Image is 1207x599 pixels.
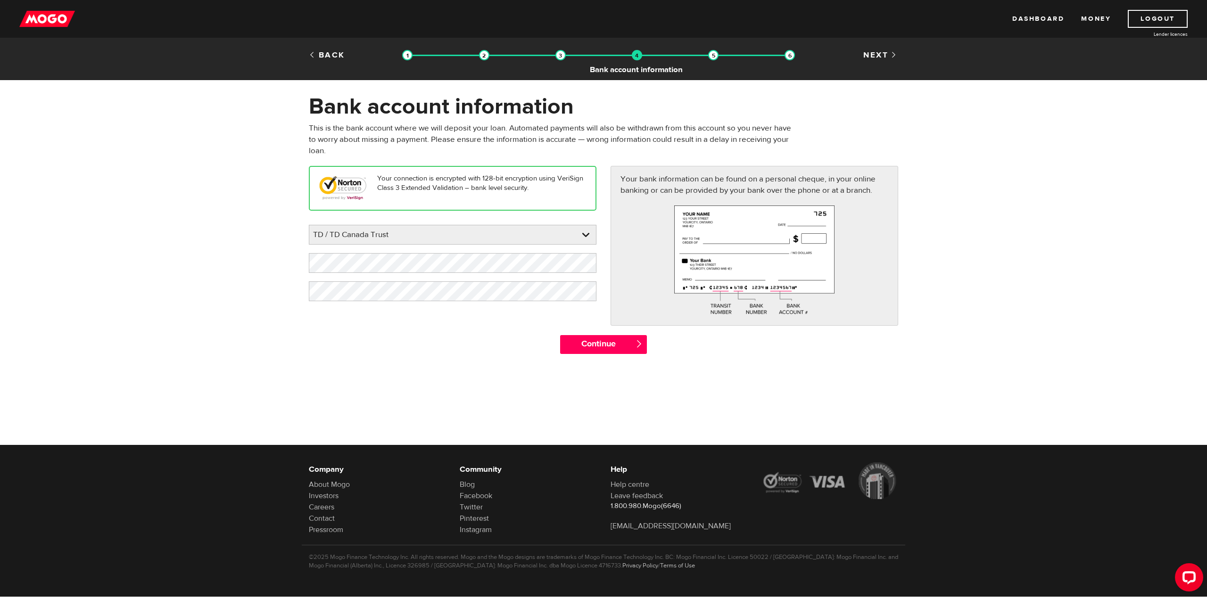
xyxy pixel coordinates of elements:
[611,480,649,489] a: Help centre
[611,464,747,475] h6: Help
[632,50,642,60] a: Bank account information
[863,50,898,60] a: Next
[611,491,663,501] a: Leave feedback
[402,50,413,60] img: transparent-188c492fd9eaac0f573672f40bb141c2.gif
[309,480,350,489] a: About Mogo
[1117,31,1188,38] a: Lender licences
[560,335,646,354] input: Continue
[1167,559,1207,599] iframe: LiveChat chat widget
[309,525,343,534] a: Pressroom
[460,502,483,512] a: Twitter
[708,50,719,60] img: transparent-188c492fd9eaac0f573672f40bb141c2.gif
[611,521,731,531] a: [EMAIL_ADDRESS][DOMAIN_NAME]
[309,123,798,156] p: This is the bank account where we will deposit your loan. Automated payments will also be withdra...
[309,553,898,570] p: ©2025 Mogo Finance Technology Inc. All rights reserved. Mogo and the Mogo designs are trademarks ...
[309,50,345,60] a: Back
[460,491,492,501] a: Facebook
[611,501,747,511] p: 1.800.980.Mogo(6646)
[632,50,642,60] img: transparent-188c492fd9eaac0f573672f40bb141c2.gif
[460,525,492,534] a: Instagram
[635,340,643,348] span: 
[309,514,335,523] a: Contact
[1012,10,1064,28] a: Dashboard
[674,205,835,315] img: paycheck-large-7c426558fe069eeec9f9d0ad74ba3ec2.png
[620,173,888,196] p: Your bank information can be found on a personal cheque, in your online banking or can be provide...
[785,50,795,60] img: transparent-188c492fd9eaac0f573672f40bb141c2.gif
[309,464,446,475] h6: Company
[309,94,898,119] h1: Bank account information
[1128,10,1188,28] a: Logout
[319,174,586,193] p: Your connection is encrypted with 128-bit encryption using VeriSign Class 3 Extended Validation –...
[309,502,334,512] a: Careers
[309,491,339,501] a: Investors
[479,50,489,60] img: transparent-188c492fd9eaac0f573672f40bb141c2.gif
[555,50,566,60] img: transparent-188c492fd9eaac0f573672f40bb141c2.gif
[460,480,475,489] a: Blog
[460,464,596,475] h6: Community
[19,10,75,28] img: mogo_logo-11ee424be714fa7cbb0f0f49df9e16ec.png
[660,562,695,569] a: Terms of Use
[460,514,489,523] a: Pinterest
[1081,10,1111,28] a: Money
[761,462,898,499] img: legal-icons-92a2ffecb4d32d839781d1b4e4802d7b.png
[622,562,658,569] a: Privacy Policy
[590,64,683,75] span: Bank account information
